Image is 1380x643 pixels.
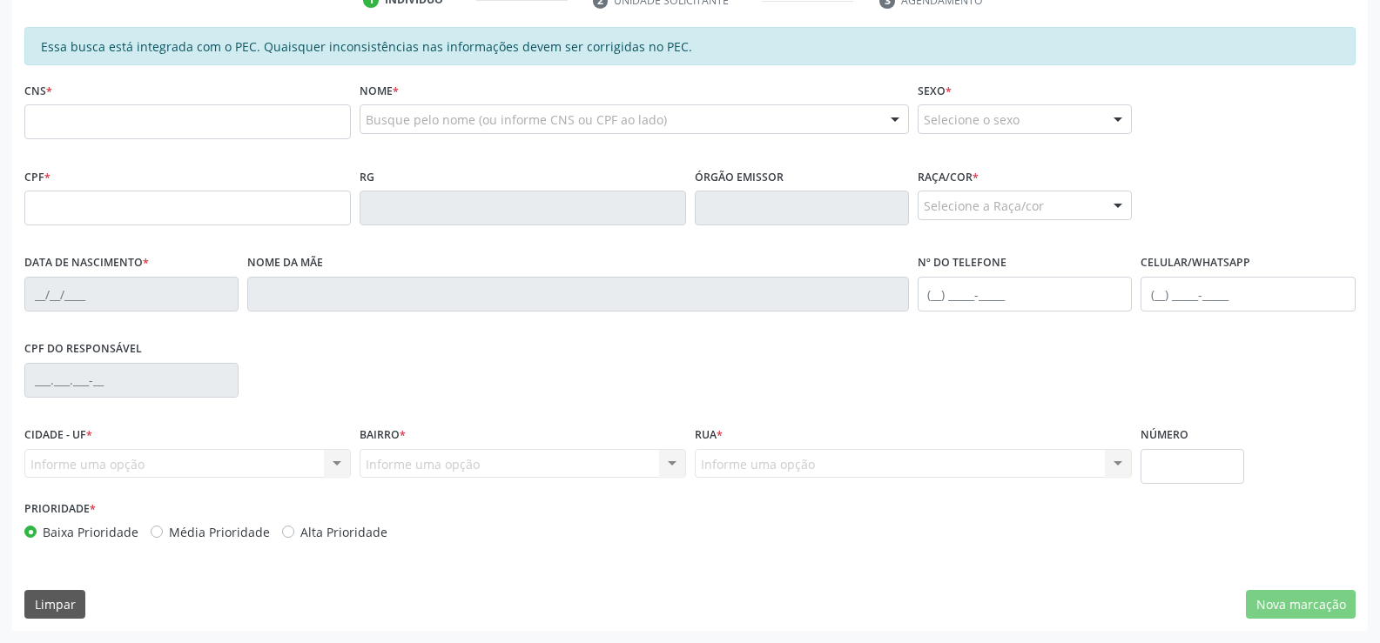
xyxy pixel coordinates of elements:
[24,77,52,104] label: CNS
[169,523,270,541] label: Média Prioridade
[24,277,239,311] input: __/__/____
[24,422,92,449] label: Cidade - UF
[1246,590,1356,620] button: Nova marcação
[24,496,96,523] label: Prioridade
[43,523,138,541] label: Baixa Prioridade
[300,523,387,541] label: Alta Prioridade
[695,164,784,191] label: Órgão emissor
[924,197,1044,215] span: Selecione a Raça/cor
[360,422,406,449] label: Bairro
[695,422,723,449] label: Rua
[1141,422,1188,449] label: Número
[24,363,239,398] input: ___.___.___-__
[247,250,323,277] label: Nome da mãe
[24,164,50,191] label: CPF
[1141,250,1250,277] label: Celular/WhatsApp
[24,250,149,277] label: Data de nascimento
[1141,277,1355,311] input: (__) _____-_____
[366,111,667,129] span: Busque pelo nome (ou informe CNS ou CPF ao lado)
[24,27,1356,65] div: Essa busca está integrada com o PEC. Quaisquer inconsistências nas informações devem ser corrigid...
[24,336,142,363] label: CPF do responsável
[918,250,1006,277] label: Nº do Telefone
[918,164,979,191] label: Raça/cor
[918,77,952,104] label: Sexo
[924,111,1020,129] span: Selecione o sexo
[360,164,374,191] label: RG
[918,277,1132,311] input: (__) _____-_____
[360,77,399,104] label: Nome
